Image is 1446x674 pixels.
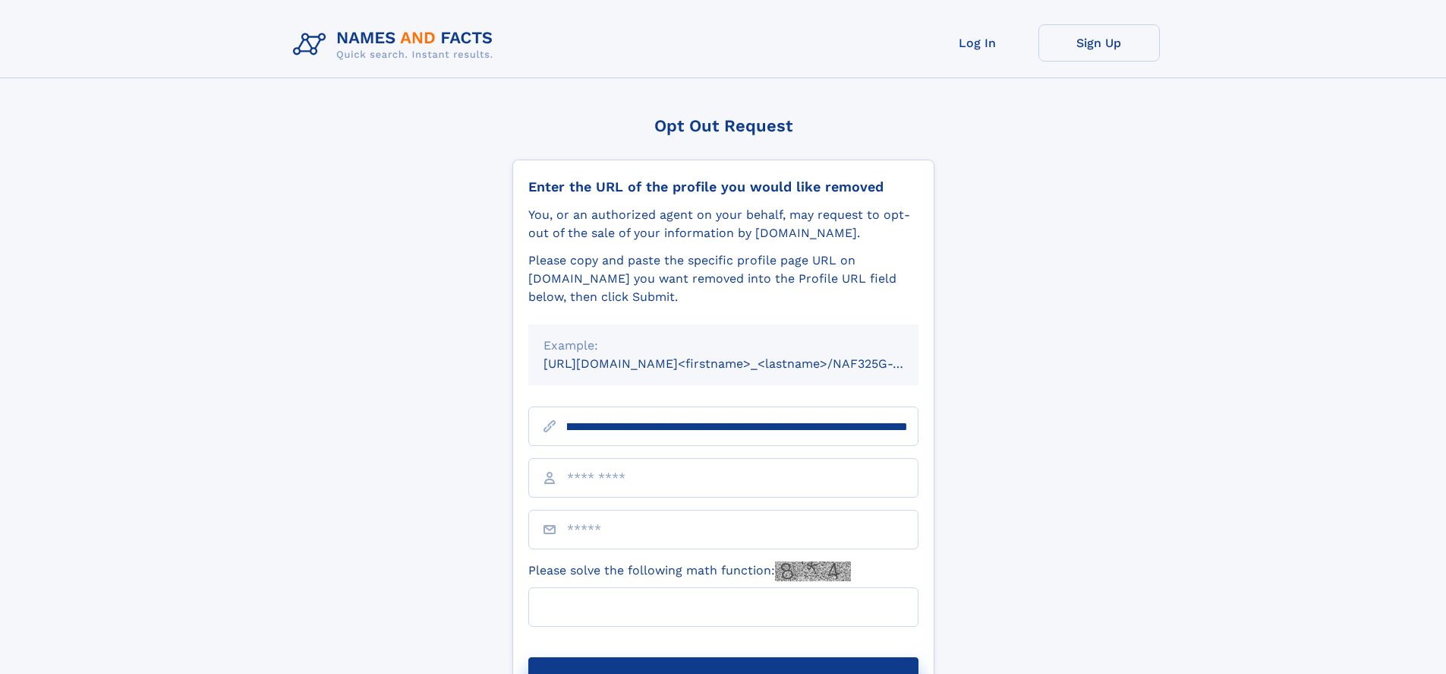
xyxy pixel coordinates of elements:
[543,337,903,355] div: Example:
[528,252,918,306] div: Please copy and paste the specific profile page URL on [DOMAIN_NAME] you want removed into the Pr...
[287,24,506,65] img: Logo Names and Facts
[543,356,947,371] small: [URL][DOMAIN_NAME]<firstname>_<lastname>/NAF325G-xxxxxxxx
[512,116,934,135] div: Opt Out Request
[528,562,851,581] label: Please solve the following math function:
[528,179,918,195] div: Enter the URL of the profile you would like removed
[917,24,1038,62] a: Log In
[528,206,918,242] div: You, or an authorized agent on your behalf, may request to opt-out of the sale of your informatio...
[1038,24,1160,62] a: Sign Up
